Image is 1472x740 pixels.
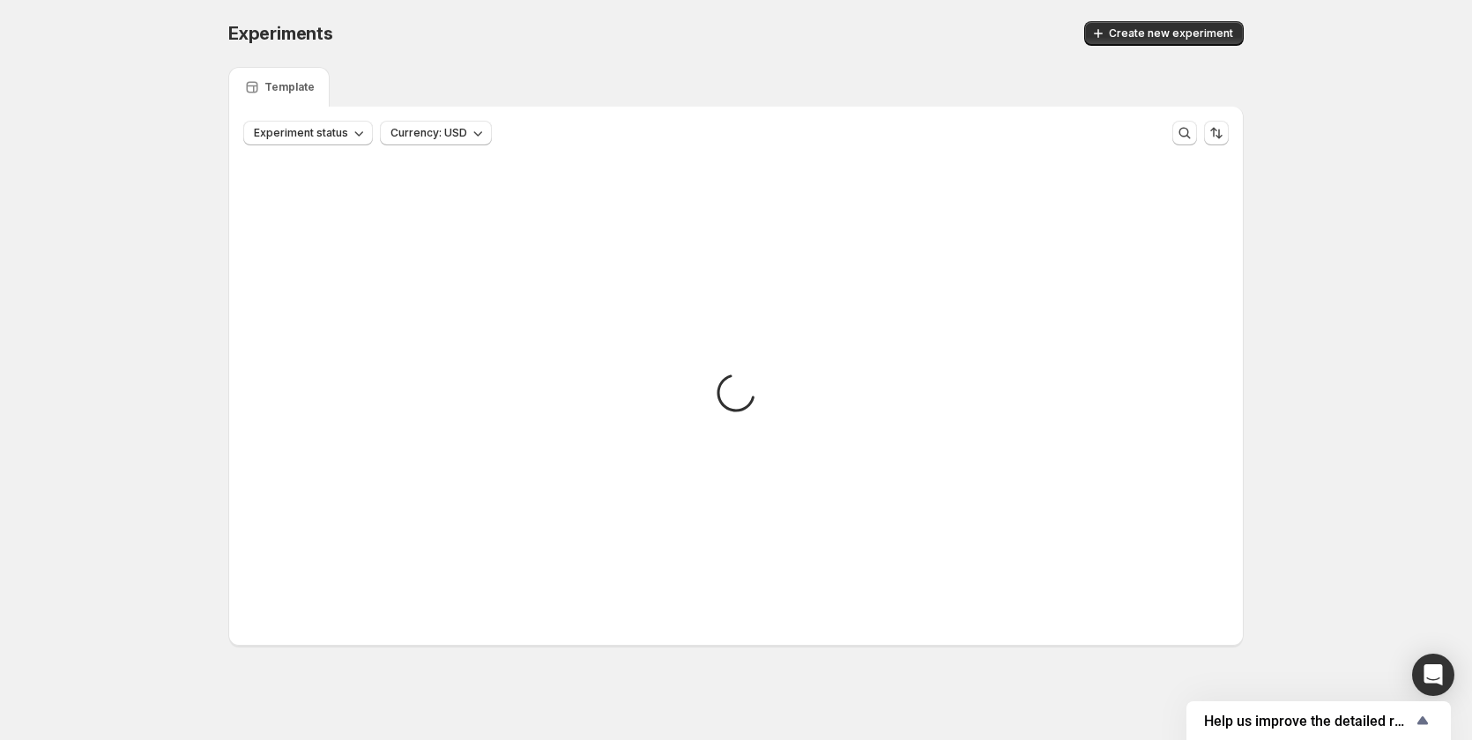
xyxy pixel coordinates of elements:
span: Experiments [228,23,333,44]
button: Experiment status [243,121,373,145]
span: Experiment status [254,126,348,140]
button: Sort the results [1204,121,1229,145]
span: Currency: USD [390,126,467,140]
button: Create new experiment [1084,21,1244,46]
div: Open Intercom Messenger [1412,654,1454,696]
p: Template [264,80,315,94]
span: Help us improve the detailed report for A/B campaigns [1204,713,1412,729]
button: Show survey - Help us improve the detailed report for A/B campaigns [1204,710,1433,731]
span: Create new experiment [1109,26,1233,41]
button: Currency: USD [380,121,492,145]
